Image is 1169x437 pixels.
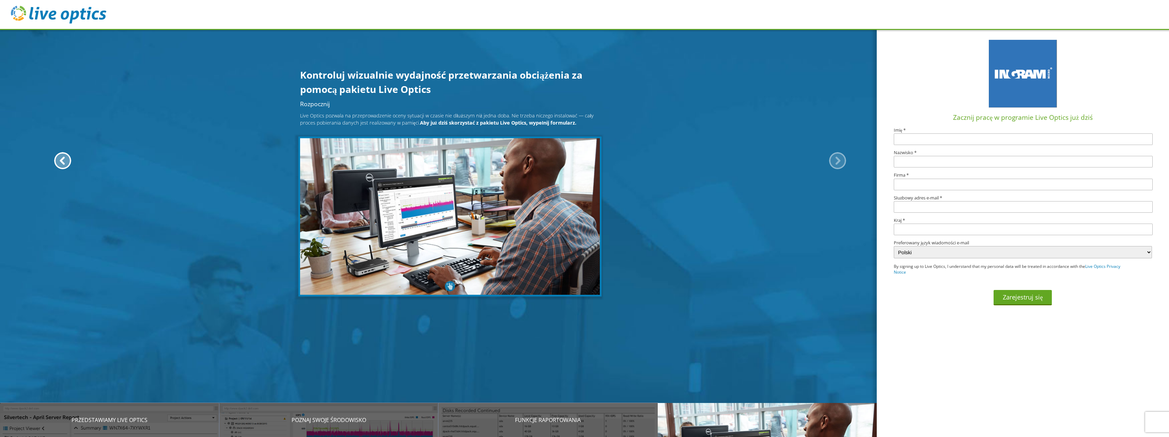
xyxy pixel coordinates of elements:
label: Służbowy adres e-mail * [894,196,1152,200]
p: Funkcje raportowania [438,416,658,424]
label: Preferowany język wiadomości e-mail [894,241,1152,245]
button: Zarejestruj się [994,290,1052,305]
label: Firma * [894,173,1152,177]
p: By signing up to Live Optics, I understand that my personal data will be treated in accordance wi... [894,264,1126,275]
b: Aby już dziś skorzystać z pakietu Live Optics, wypełnij formularz. [420,119,576,126]
h1: Kontroluj wizualnie wydajność przetwarzania obciążenia za pomocą pakietu Live Optics [300,68,600,96]
img: live_optics_svg.svg [11,6,106,23]
label: Nazwisko * [894,150,1152,155]
img: lfCJ038A6AFcnG+HNI4AAAAASUVORK5CYII= [989,36,1057,112]
p: Live Optics pozwala na przeprowadzenie oceny sytuacji w czasie nie dłuższym niż jedna doba. Nie t... [300,112,600,127]
h1: Zacznij pracę w programie Live Optics już dziś [879,113,1166,123]
a: Live Optics Privacy Notice [894,263,1120,275]
img: Rozpocznij [298,136,602,296]
h2: Rozpocznij [300,101,600,107]
label: Imię * [894,128,1152,132]
p: Poznaj swoje środowisko [219,416,439,424]
label: Kraj * [894,218,1152,223]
